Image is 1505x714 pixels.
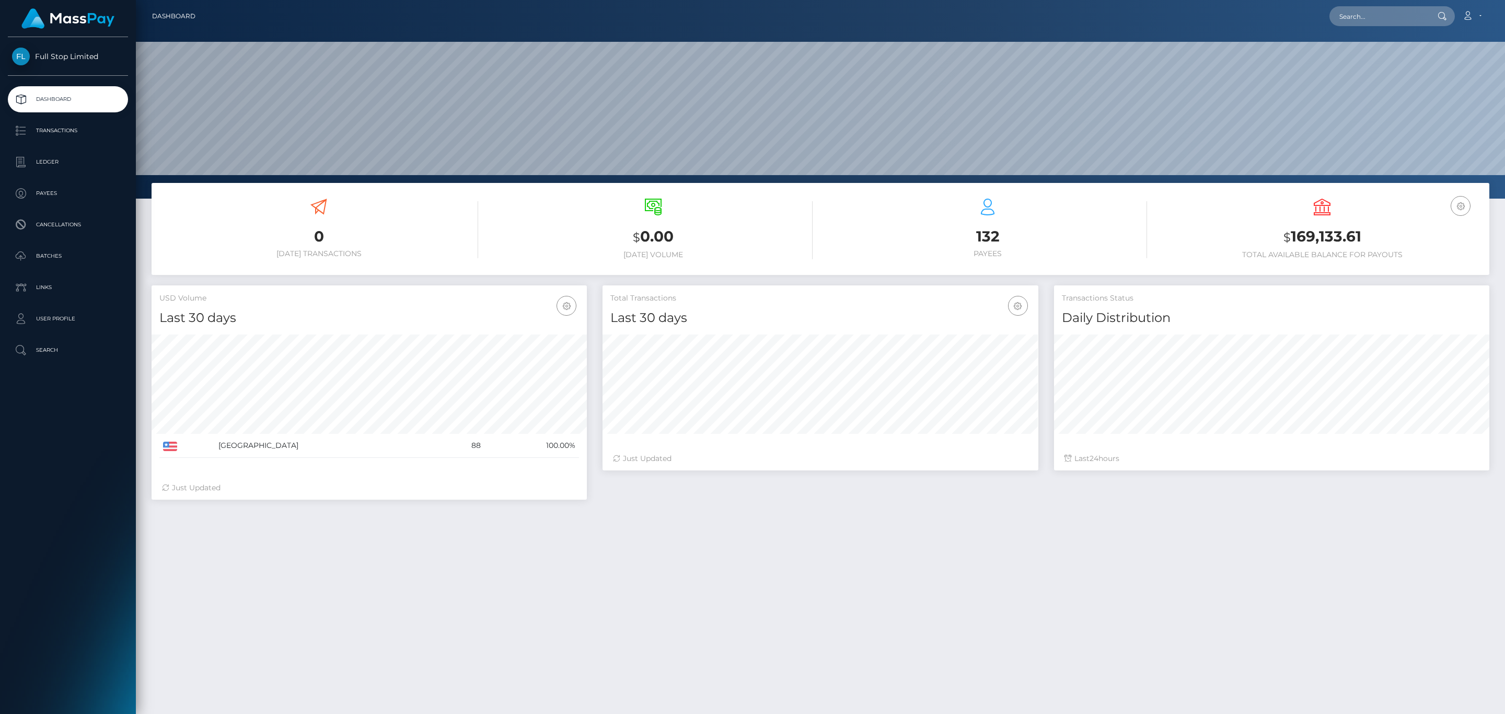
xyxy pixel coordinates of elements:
h3: 132 [828,226,1147,247]
span: 24 [1090,454,1098,463]
img: Full Stop Limited [12,48,30,65]
h4: Daily Distribution [1062,309,1481,327]
span: Full Stop Limited [8,52,128,61]
a: Links [8,274,128,301]
img: MassPay Logo [21,8,114,29]
a: Dashboard [8,86,128,112]
td: 100.00% [484,434,579,458]
div: Last hours [1064,453,1479,464]
h3: 0 [159,226,478,247]
p: User Profile [12,311,124,327]
a: Ledger [8,149,128,175]
p: Batches [12,248,124,264]
h5: USD Volume [159,293,579,304]
h3: 0.00 [494,226,813,248]
div: Just Updated [162,482,576,493]
p: Search [12,342,124,358]
h5: Transactions Status [1062,293,1481,304]
a: Dashboard [152,5,195,27]
a: Payees [8,180,128,206]
a: Batches [8,243,128,269]
td: 88 [441,434,484,458]
p: Transactions [12,123,124,139]
p: Payees [12,186,124,201]
p: Cancellations [12,217,124,233]
h4: Last 30 days [610,309,1030,327]
h6: Total Available Balance for Payouts [1163,250,1481,259]
small: $ [633,230,640,245]
h6: [DATE] Transactions [159,249,478,258]
a: User Profile [8,306,128,332]
h5: Total Transactions [610,293,1030,304]
h6: Payees [828,249,1147,258]
p: Links [12,280,124,295]
input: Search... [1329,6,1428,26]
a: Search [8,337,128,363]
p: Ledger [12,154,124,170]
p: Dashboard [12,91,124,107]
img: US.png [163,442,177,451]
h4: Last 30 days [159,309,579,327]
small: $ [1283,230,1291,245]
h6: [DATE] Volume [494,250,813,259]
div: Just Updated [613,453,1027,464]
a: Transactions [8,118,128,144]
a: Cancellations [8,212,128,238]
h3: 169,133.61 [1163,226,1481,248]
td: [GEOGRAPHIC_DATA] [215,434,441,458]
